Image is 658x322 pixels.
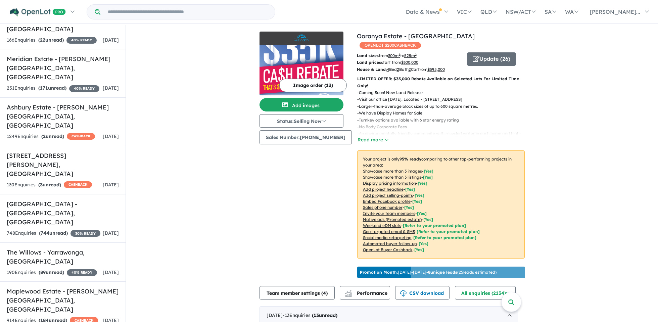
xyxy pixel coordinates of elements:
[423,175,433,180] span: [ Yes ]
[345,290,351,294] img: line-chart.svg
[340,286,390,300] button: Performance
[398,53,400,56] sup: 2
[418,181,427,186] span: [ Yes ]
[401,60,418,65] u: $ 300,000
[395,286,450,300] button: CSV download
[67,269,97,276] span: 40 % READY
[7,229,100,237] div: 748 Enquir ies
[43,133,46,139] span: 2
[412,199,422,204] span: [ Yes ]
[363,187,404,192] u: Add project headline
[363,181,416,186] u: Display pricing information
[7,103,119,130] h5: Ashbury Estate - [PERSON_NAME][GEOGRAPHIC_DATA] , [GEOGRAPHIC_DATA]
[40,182,43,188] span: 3
[363,211,415,216] u: Invite your team members
[363,223,401,228] u: Weekend eDM slots
[357,52,462,59] p: from
[397,67,399,72] u: 2
[7,181,92,189] div: 130 Enquir ies
[360,269,497,275] p: [DATE] - [DATE] - ( 25 leads estimated)
[69,85,99,92] span: 40 % READY
[10,8,66,16] img: Openlot PRO Logo White
[363,205,403,210] u: Sales phone number
[417,211,427,216] span: [ Yes ]
[279,79,347,92] button: Image order (13)
[260,114,343,128] button: Status:Selling Now
[283,312,337,318] span: - 13 Enquir ies
[399,156,421,162] b: 95 % ready
[38,37,64,43] strong: ( unread)
[403,223,466,228] span: [Refer to your promoted plan]
[363,241,417,246] u: Automated buyer follow-up
[39,230,68,236] strong: ( unread)
[417,229,480,234] span: [Refer to your promoted plan]
[387,67,389,72] u: 4
[260,98,343,111] button: Add images
[7,248,119,266] h5: The Willows - Yarrawonga , [GEOGRAPHIC_DATA]
[41,133,64,139] strong: ( unread)
[7,54,119,82] h5: Meridian Estate - [PERSON_NAME][GEOGRAPHIC_DATA] , [GEOGRAPHIC_DATA]
[357,60,381,65] b: Land prices
[590,8,640,15] span: [PERSON_NAME]...
[103,37,119,43] span: [DATE]
[260,45,343,95] img: Ooranya Estate - Beveridge
[7,36,97,44] div: 166 Enquir ies
[357,124,530,130] p: - No Body Corporate Fees
[357,130,530,144] p: - An environmentally friendly community with recycled water in each home and high-speed internet NBN
[40,269,46,275] span: 89
[346,290,387,296] span: Performance
[400,53,417,58] span: to
[428,270,457,275] b: 8 unique leads
[357,89,530,96] p: - Coming Soon! New Land Release
[7,199,119,227] h5: [GEOGRAPHIC_DATA] - [GEOGRAPHIC_DATA] , [GEOGRAPHIC_DATA]
[357,103,530,110] p: - Larger-than-average block sizes of up to 600 square metres.
[415,53,417,56] sup: 2
[103,85,119,91] span: [DATE]
[40,85,48,91] span: 171
[363,217,422,222] u: Native ads (Promoted estate)
[413,235,476,240] span: [Refer to your promoted plan]
[103,230,119,236] span: [DATE]
[424,169,433,174] span: [ Yes ]
[360,270,398,275] b: Promotion Month:
[404,53,417,58] u: 525 m
[357,136,389,144] button: Read more
[64,181,92,188] span: CASHBACK
[363,199,411,204] u: Embed Facebook profile
[40,37,45,43] span: 22
[7,84,99,92] div: 251 Enquir ies
[312,312,337,318] strong: ( unread)
[260,286,335,300] button: Team member settings (4)
[38,85,66,91] strong: ( unread)
[262,34,341,42] img: Ooranya Estate - Beveridge Logo
[66,37,97,44] span: 40 % READY
[7,133,95,141] div: 1249 Enquir ies
[357,110,530,117] p: - We have Display Homes for Sale
[467,52,516,66] button: Update (26)
[41,230,49,236] span: 744
[357,67,387,72] b: House & Land:
[363,235,412,240] u: Social media retargeting
[260,130,352,144] button: Sales Number:[PHONE_NUMBER]
[423,217,433,222] span: [Yes]
[363,175,421,180] u: Showcase more than 3 listings
[7,151,119,178] h5: [STREET_ADDRESS][PERSON_NAME] , [GEOGRAPHIC_DATA]
[363,229,415,234] u: Geo-targeted email & SMS
[357,150,525,259] p: Your project is only comparing to other top-performing projects in your area: - - - - - - - - - -...
[314,312,319,318] span: 13
[404,205,414,210] span: [ Yes ]
[360,42,421,49] span: OPENLOT $ 200 CASHBACK
[414,247,424,252] span: [Yes]
[415,193,424,198] span: [ Yes ]
[357,53,379,58] b: Land sizes
[67,133,95,140] span: CASHBACK
[357,66,462,73] p: Bed Bath Car from
[103,133,119,139] span: [DATE]
[70,230,100,237] span: 30 % READY
[357,59,462,66] p: start from
[409,67,411,72] u: 2
[323,290,326,296] span: 4
[39,269,64,275] strong: ( unread)
[357,117,530,124] p: - Turnkey options available with 6 star energy rating
[260,32,343,95] a: Ooranya Estate - Beveridge LogoOoranya Estate - Beveridge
